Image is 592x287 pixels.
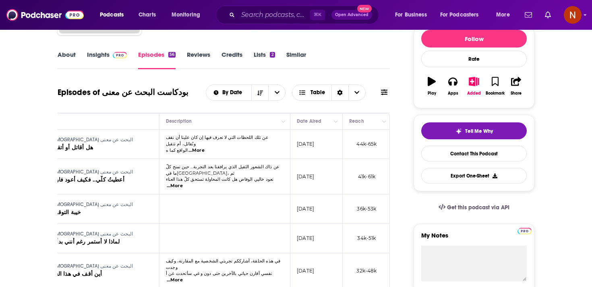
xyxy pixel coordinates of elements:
div: Sort Direction [331,85,348,100]
button: open menu [435,8,491,21]
div: 56 [168,52,176,58]
p: [DATE] [297,173,314,180]
span: الواقع كما ه [166,147,188,153]
span: For Business [395,9,427,21]
a: أين أقف في هذا العالم [48,270,144,278]
span: 32k-48k [356,268,377,274]
p: [DATE] [297,267,314,274]
div: Date Aired [297,116,321,126]
span: For Podcasters [440,9,479,21]
span: ...More [167,183,183,189]
button: Open AdvancedNew [331,10,372,20]
span: ⌘ K [310,10,325,20]
button: Choose View [292,85,366,101]
span: By Date [222,90,245,95]
button: open menu [166,8,211,21]
button: Column Actions [379,117,389,126]
a: Charts [133,8,161,21]
a: Lists2 [254,51,275,69]
span: أعطيتُ كلّي.. فكيف أعود فارغاً؟ [48,176,124,183]
a: خيبة التوقعات [48,209,144,217]
span: عن تلك اللحظات التي لا نعرف فيها إن كان علينا أن نقف ونُقاتل، أم نتقبل [166,134,269,147]
a: Contact This Podcast [421,146,527,161]
span: ...More [188,147,205,154]
span: 44k-65k [356,141,377,147]
div: Search podcasts, credits, & more... [224,6,387,24]
span: Open Advanced [335,13,368,17]
button: Apps [442,72,463,101]
img: tell me why sparkle [455,128,462,134]
span: نفسي أقارن حياتي بالآخرين حتى دون وعي. سأتحدث عن أ [166,270,273,276]
div: Rate [421,51,527,67]
img: Podchaser Pro [113,52,127,58]
a: [DEMOGRAPHIC_DATA] البحث عن معنى [48,169,144,176]
span: Logged in as AdelNBM [564,6,582,24]
a: [DEMOGRAPHIC_DATA] البحث عن معنى [48,263,144,270]
button: Play [421,72,442,101]
span: [DEMOGRAPHIC_DATA] البحث عن معنى [48,169,133,175]
span: Podcasts [100,9,124,21]
button: Show profile menu [564,6,582,24]
h1: Episodes of بودكاست البحث عن معنى [58,87,188,97]
span: Get this podcast via API [447,204,509,211]
a: Pro website [517,227,532,234]
a: [DEMOGRAPHIC_DATA] البحث عن معنى [48,201,144,209]
button: Export One-Sheet [421,168,527,184]
a: لماذا لا أستمر رغم أنني بدأت؟ [48,238,144,246]
span: عن ذاك الشعور الثقيل الذي يرافقنا بعد التجربة… حين نمنح كلّ ما في[GEOGRAPHIC_DATA]، ثم [166,164,279,176]
div: Description [166,116,192,126]
button: Column Actions [279,117,288,126]
a: Get this podcast via API [432,198,516,217]
a: InsightsPodchaser Pro [87,51,127,69]
span: 41k-61k [358,173,375,180]
span: ...More [167,277,183,283]
img: Podchaser Pro [517,228,532,234]
span: هل أقاتل أو أتقبل؟ [48,144,93,151]
button: open menu [206,90,252,95]
div: Apps [448,91,458,96]
a: Similar [286,51,306,69]
span: Monitoring [172,9,200,21]
a: [DEMOGRAPHIC_DATA] البحث عن معنى [48,136,144,144]
span: خيبة التوقعات [48,209,81,216]
span: [DEMOGRAPHIC_DATA] البحث عن معنى [48,263,133,269]
a: هل أقاتل أو أتقبل؟ [48,144,144,152]
button: open menu [94,8,134,21]
button: tell me why sparkleTell Me Why [421,122,527,139]
a: Reviews [187,51,210,69]
label: My Notes [421,231,527,246]
span: [DEMOGRAPHIC_DATA] البحث عن معنى [48,231,133,237]
span: في هذه الحلقة، أشارككم تجربتي الشخصية مع المقارنة، وكيف وجدت [166,258,280,270]
a: أعطيتُ كلّي.. فكيف أعود فارغاً؟ [48,176,144,184]
a: Credits [221,51,242,69]
span: نعود خاليي الوفاض هل كانت المحاولة تستحق كلّ هذا العناء [166,176,273,182]
span: More [496,9,510,21]
input: Search podcasts, credits, & more... [238,8,310,21]
a: About [58,51,76,69]
span: 36k-53k [357,206,376,212]
span: 34k-51k [357,235,376,241]
span: New [357,5,372,12]
div: Reach [349,116,364,126]
span: [DEMOGRAPHIC_DATA] البحث عن معنى [48,202,133,207]
p: [DATE] [297,205,314,212]
button: Added [464,72,484,101]
span: Table [310,90,325,95]
div: Play [428,91,436,96]
button: open menu [389,8,437,21]
div: 2 [270,52,275,58]
button: open menu [268,85,285,100]
img: Podchaser - Follow, Share and Rate Podcasts [6,7,84,23]
a: Episodes56 [138,51,176,69]
p: [DATE] [297,140,314,147]
span: أين أقف في هذا العالم [48,270,102,277]
p: [DATE] [297,235,314,242]
div: Added [467,91,481,96]
button: Share [506,72,527,101]
button: Sort Direction [251,85,268,100]
button: Follow [421,30,527,47]
div: Share [511,91,522,96]
a: Show notifications dropdown [542,8,554,22]
h2: Choose List sort [206,85,286,101]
